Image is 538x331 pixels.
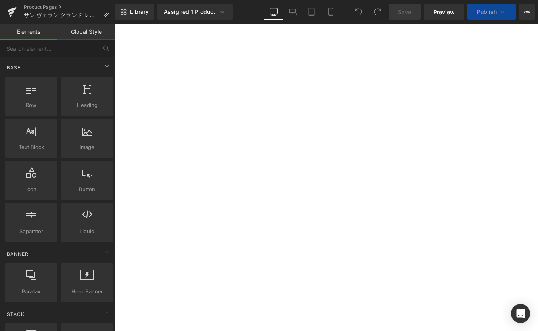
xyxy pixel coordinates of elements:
[424,4,464,20] a: Preview
[7,287,55,296] span: Parallax
[7,227,55,235] span: Separator
[63,185,111,193] span: Button
[63,287,111,296] span: Hero Banner
[7,101,55,109] span: Row
[398,8,411,16] span: Save
[467,4,516,20] button: Publish
[6,310,25,318] span: Stack
[511,304,530,323] div: Open Intercom Messenger
[6,64,21,71] span: Base
[164,8,226,16] div: Assigned 1 Product
[519,4,535,20] button: More
[63,101,111,109] span: Heading
[130,8,149,15] span: Library
[477,9,497,15] span: Publish
[370,4,385,20] button: Redo
[302,4,321,20] a: Tablet
[283,4,302,20] a: Laptop
[63,227,111,235] span: Liquid
[7,185,55,193] span: Icon
[350,4,366,20] button: Undo
[24,12,100,18] span: サン ヴェラン グランド レゼルヴ [白]
[57,24,115,40] a: Global Style
[433,8,455,16] span: Preview
[264,4,283,20] a: Desktop
[7,143,55,151] span: Text Block
[321,4,340,20] a: Mobile
[115,4,154,20] a: New Library
[24,4,115,10] a: Product Pages
[6,250,29,258] span: Banner
[63,143,111,151] span: Image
